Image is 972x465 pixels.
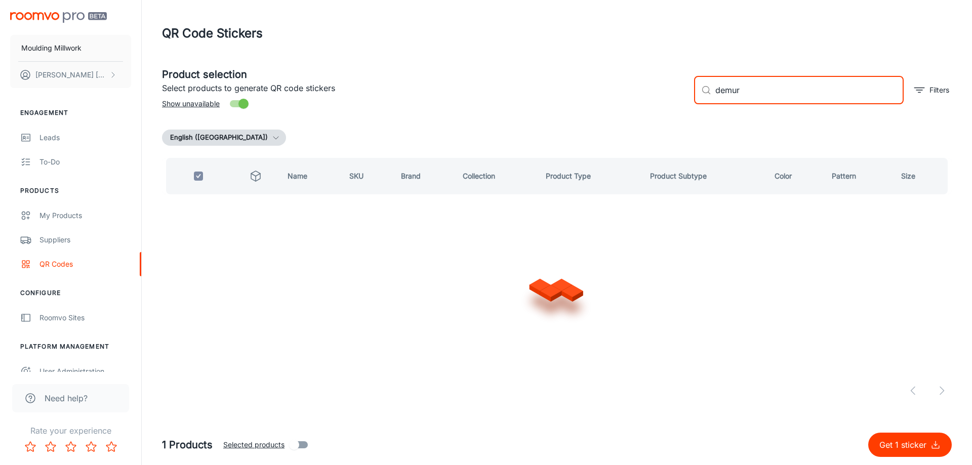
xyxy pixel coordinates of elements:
[341,158,393,194] th: SKU
[766,158,824,194] th: Color
[162,24,263,43] h1: QR Code Stickers
[8,425,133,437] p: Rate your experience
[20,437,40,457] button: Rate 1 star
[40,437,61,457] button: Rate 2 star
[455,158,538,194] th: Collection
[61,437,81,457] button: Rate 3 star
[929,84,949,96] p: Filters
[39,156,131,167] div: To-do
[35,69,107,80] p: [PERSON_NAME] [PERSON_NAME]
[39,259,131,270] div: QR Codes
[39,210,131,221] div: My Products
[39,312,131,323] div: Roomvo Sites
[642,158,766,194] th: Product Subtype
[39,366,131,377] div: User Administration
[393,158,454,194] th: Brand
[162,82,686,94] p: Select products to generate QR code stickers
[10,62,131,88] button: [PERSON_NAME] [PERSON_NAME]
[45,392,88,404] span: Need help?
[162,130,286,146] button: English ([GEOGRAPHIC_DATA])
[824,158,893,194] th: Pattern
[715,76,904,104] input: Search by SKU, brand, collection...
[223,439,285,450] span: Selected products
[10,35,131,61] button: Moulding Millwork
[39,132,131,143] div: Leads
[879,439,930,451] p: Get 1 sticker
[893,158,952,194] th: Size
[21,43,82,54] p: Moulding Millwork
[162,437,213,452] h5: 1 Products
[162,98,220,109] span: Show unavailable
[101,437,121,457] button: Rate 5 star
[162,67,686,82] h5: Product selection
[868,433,952,457] button: Get 1 sticker
[10,12,107,23] img: Roomvo PRO Beta
[39,234,131,245] div: Suppliers
[912,82,952,98] button: filter
[81,437,101,457] button: Rate 4 star
[279,158,341,194] th: Name
[538,158,642,194] th: Product Type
